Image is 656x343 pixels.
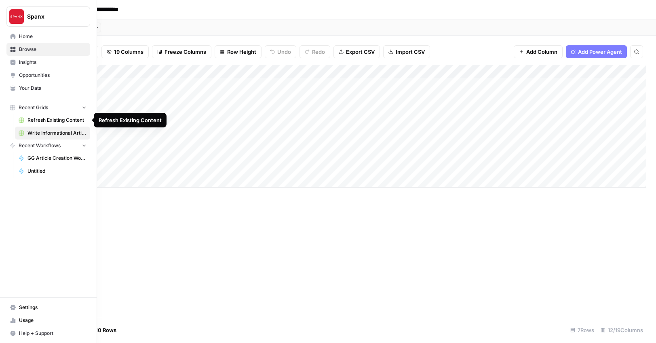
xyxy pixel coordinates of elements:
span: Opportunities [19,72,86,79]
span: Home [19,33,86,40]
a: Browse [6,43,90,56]
span: Write Informational Article [27,129,86,137]
button: Row Height [215,45,262,58]
button: Redo [300,45,330,58]
a: Opportunities [6,69,90,82]
span: Help + Support [19,330,86,337]
span: Redo [312,48,325,56]
button: Workspace: Spanx [6,6,90,27]
a: Untitled [15,165,90,178]
span: Recent Workflows [19,142,61,149]
button: Export CSV [333,45,380,58]
button: Add Column [514,45,563,58]
span: Export CSV [346,48,375,56]
span: Freeze Columns [165,48,206,56]
span: 19 Columns [114,48,143,56]
span: Add Power Agent [578,48,622,56]
span: Add Column [526,48,557,56]
span: Add 10 Rows [84,326,116,334]
a: Your Data [6,82,90,95]
span: Undo [277,48,291,56]
span: Refresh Existing Content [27,116,86,124]
span: Browse [19,46,86,53]
div: 7 Rows [567,324,597,337]
button: Import CSV [383,45,430,58]
button: Undo [265,45,296,58]
button: Freeze Columns [152,45,211,58]
span: Recent Grids [19,104,48,111]
a: Write Informational Article [15,127,90,140]
a: Insights [6,56,90,69]
span: Spanx [27,13,76,21]
button: Recent Grids [6,102,90,114]
img: Spanx Logo [9,9,24,24]
a: Usage [6,314,90,327]
a: Home [6,30,90,43]
span: Import CSV [396,48,425,56]
button: Recent Workflows [6,140,90,152]
div: Refresh Existing Content [99,116,162,124]
a: Refresh Existing Content [15,114,90,127]
button: 19 Columns [101,45,149,58]
button: Add Power Agent [566,45,627,58]
span: Your Data [19,85,86,92]
span: Row Height [227,48,256,56]
span: Untitled [27,167,86,175]
button: Help + Support [6,327,90,340]
span: GG Article Creation Workflow [27,155,86,162]
span: Settings [19,304,86,311]
span: Usage [19,317,86,324]
div: 12/19 Columns [597,324,646,337]
a: GG Article Creation Workflow [15,152,90,165]
a: Settings [6,301,90,314]
span: Insights [19,59,86,66]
